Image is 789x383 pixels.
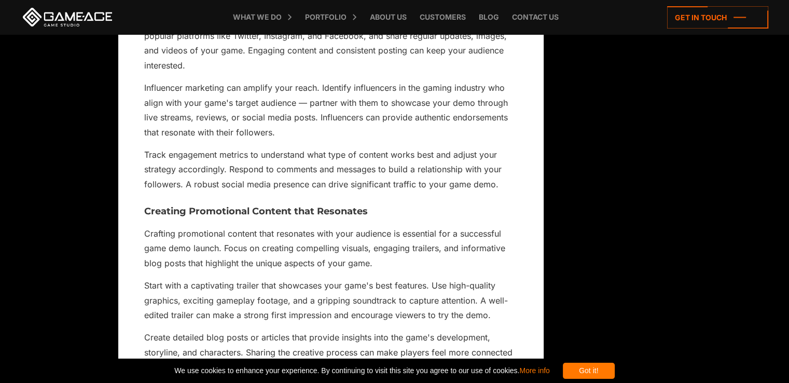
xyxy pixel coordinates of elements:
[144,226,518,270] p: Crafting promotional content that resonates with your audience is essential for a successful game...
[174,363,549,379] span: We use cookies to enhance your experience. By continuing to visit this site you agree to our use ...
[144,80,518,140] p: Influencer marketing can amplify your reach. Identify influencers in the gaming industry who alig...
[563,363,615,379] div: Got it!
[144,147,518,191] p: Track engagement metrics to understand what type of content works best and adjust your strategy a...
[144,207,518,217] h3: Creating Promotional Content that Resonates
[667,6,768,29] a: Get in touch
[144,278,518,322] p: Start with a captivating trailer that showcases your game's best features. Use high-quality graph...
[519,366,549,375] a: More info
[144,13,518,73] p: Social media platforms are powerful tools for promoting your game demo. Create profiles on popula...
